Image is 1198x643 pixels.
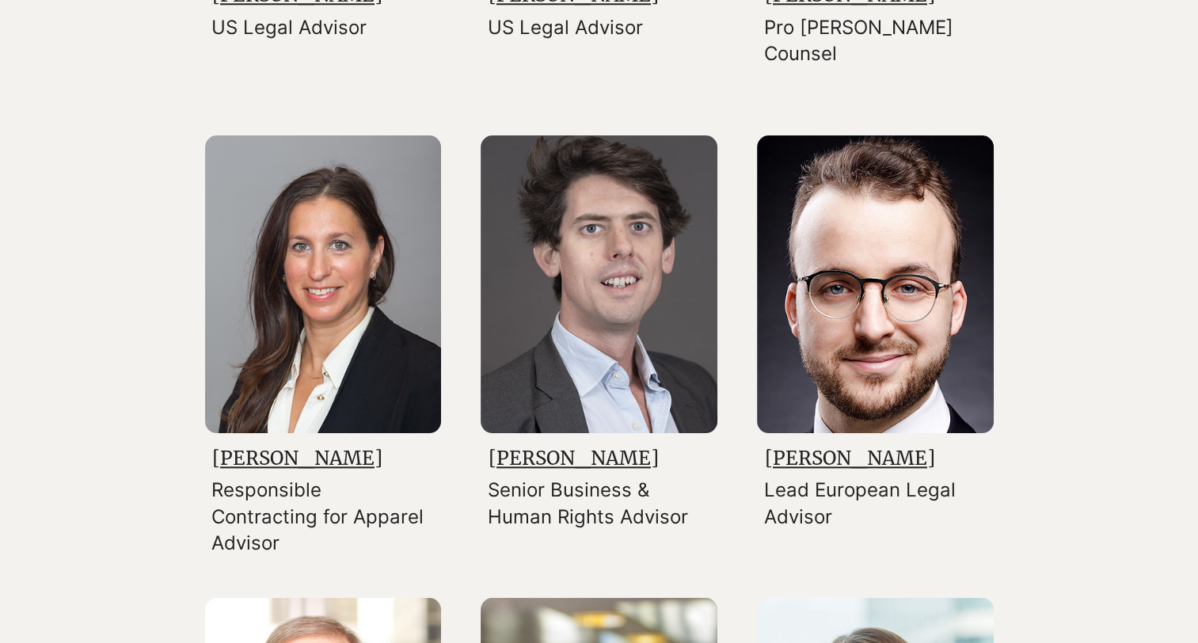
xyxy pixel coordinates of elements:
[488,14,701,41] p: US Legal Advisor
[765,446,935,470] a: [PERSON_NAME]
[488,477,701,530] p: Senior Business & Human Rights Advisor
[764,14,977,67] p: Pro [PERSON_NAME] Counsel
[211,14,424,41] p: US Legal Advisor
[764,477,977,530] p: Lead European Legal Advisor
[489,446,659,470] a: [PERSON_NAME]
[211,477,424,557] p: Responsible Contracting for Apparel Advisor
[212,446,382,470] a: [PERSON_NAME]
